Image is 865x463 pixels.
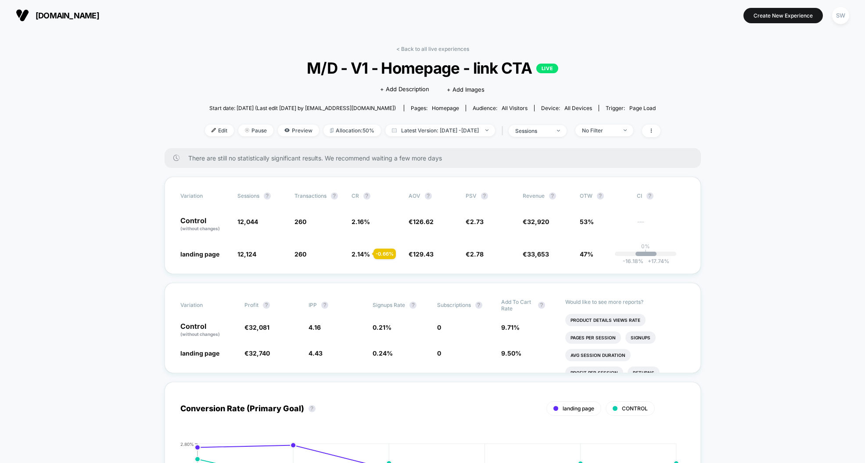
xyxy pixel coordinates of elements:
[36,11,99,20] span: [DOMAIN_NAME]
[180,250,219,258] span: landing page
[470,250,484,258] span: 2.78
[564,105,592,111] span: all devices
[237,192,259,199] span: Sessions
[227,59,637,77] span: M/D - V1 - Homepage - link CTA
[352,192,359,199] span: CR
[832,7,849,24] div: SW
[523,192,545,199] span: Revenue
[643,258,669,264] span: 17.74 %
[645,249,646,256] p: |
[538,302,545,309] button: ?
[309,349,323,357] span: 4.43
[409,192,420,199] span: AOV
[629,105,656,111] span: Page Load
[278,125,319,136] span: Preview
[244,349,270,357] span: €
[501,324,520,331] span: 9.71 %
[309,302,317,308] span: IPP
[180,349,219,357] span: landing page
[466,250,484,258] span: €
[628,367,660,379] li: Returns
[409,218,434,225] span: €
[466,192,477,199] span: PSV
[447,86,485,93] span: + Add Images
[392,128,397,132] img: calendar
[380,85,429,94] span: + Add Description
[294,192,327,199] span: Transactions
[188,154,683,162] span: There are still no statistically significant results. We recommend waiting a few more days
[565,367,623,379] li: Profit Per Session
[323,125,381,136] span: Allocation: 50%
[238,125,273,136] span: Pause
[263,302,270,309] button: ?
[549,192,556,199] button: ?
[534,105,599,111] span: Device:
[648,258,651,264] span: +
[294,218,306,225] span: 260
[565,314,646,326] li: Product Details Views Rate
[536,64,558,73] p: LIVE
[580,218,594,225] span: 53%
[582,127,617,134] div: No Filter
[294,250,306,258] span: 260
[409,302,416,309] button: ?
[527,218,549,225] span: 32,920
[16,9,29,22] img: Visually logo
[481,192,488,199] button: ?
[249,324,269,331] span: 32,081
[743,8,823,23] button: Create New Experience
[597,192,604,199] button: ?
[641,243,650,249] p: 0%
[466,218,484,225] span: €
[13,8,102,22] button: [DOMAIN_NAME]
[413,218,434,225] span: 126.62
[373,302,405,308] span: Signups Rate
[373,349,393,357] span: 0.24 %
[396,46,469,52] a: < Back to all live experiences
[622,405,648,412] span: CONTROL
[237,250,256,258] span: 12,124
[565,331,621,344] li: Pages Per Session
[244,324,269,331] span: €
[321,302,328,309] button: ?
[249,349,270,357] span: 32,740
[523,218,549,225] span: €
[411,105,459,111] div: Pages:
[527,250,549,258] span: 33,653
[330,128,334,133] img: rebalance
[205,125,234,136] span: Edit
[237,218,258,225] span: 12,044
[244,302,258,308] span: Profit
[180,441,194,446] tspan: 2.80%
[580,192,628,199] span: OTW
[180,217,229,232] p: Control
[829,7,852,25] button: SW
[363,192,370,199] button: ?
[352,250,370,258] span: 2.14 %
[309,324,321,331] span: 4.16
[625,331,656,344] li: Signups
[565,299,685,305] p: Would like to see more reports?
[352,218,370,225] span: 2.16 %
[264,192,271,199] button: ?
[565,349,631,361] li: Avg Session Duration
[432,105,459,111] span: homepage
[437,324,441,331] span: 0
[646,192,653,199] button: ?
[309,405,316,412] button: ?
[331,192,338,199] button: ?
[409,250,434,258] span: €
[209,105,396,111] span: Start date: [DATE] (Last edit [DATE] by [EMAIL_ADDRESS][DOMAIN_NAME])
[515,128,550,134] div: sessions
[437,302,471,308] span: Subscriptions
[385,125,495,136] span: Latest Version: [DATE] - [DATE]
[637,192,685,199] span: CI
[475,302,482,309] button: ?
[501,299,534,312] span: Add To Cart Rate
[606,105,656,111] div: Trigger:
[523,250,549,258] span: €
[580,250,593,258] span: 47%
[180,192,229,199] span: Variation
[470,218,484,225] span: 2.73
[180,299,229,312] span: Variation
